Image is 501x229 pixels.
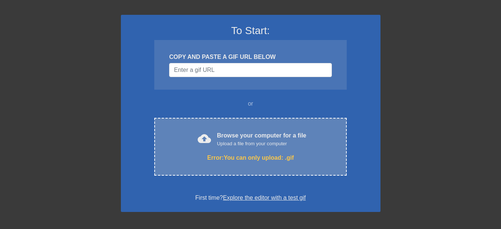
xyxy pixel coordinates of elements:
div: or [140,99,361,108]
a: Explore the editor with a test gif [223,195,306,201]
div: COPY AND PASTE A GIF URL BELOW [169,53,332,62]
div: Error: You can only upload: .gif [170,153,331,162]
h3: To Start: [131,24,371,37]
div: Upload a file from your computer [217,140,306,147]
div: First time? [131,193,371,202]
span: cloud_upload [198,132,211,145]
input: Username [169,63,332,77]
div: Browse your computer for a file [217,131,306,147]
